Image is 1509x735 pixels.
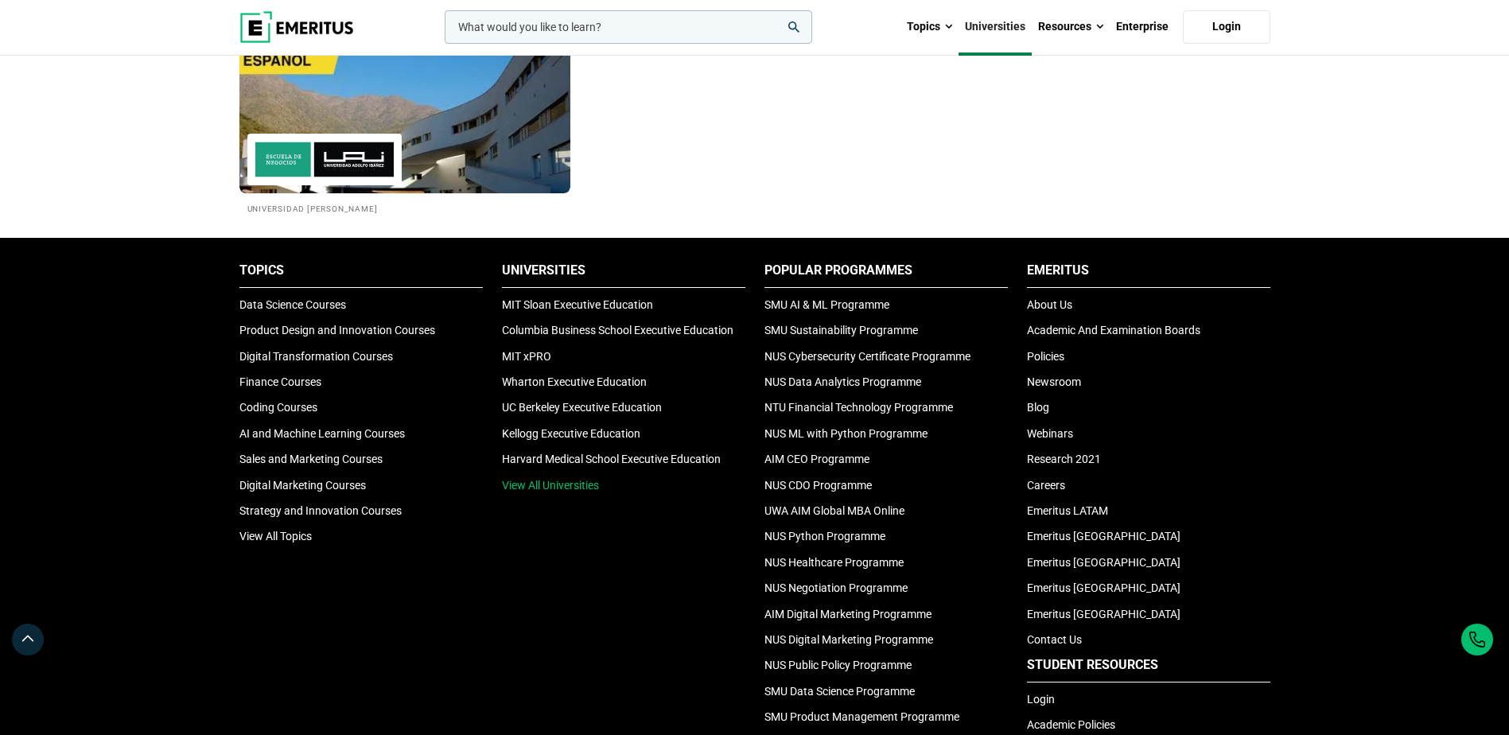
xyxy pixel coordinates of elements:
a: UWA AIM Global MBA Online [764,504,904,517]
h2: Universidad [PERSON_NAME] [247,201,562,215]
a: NUS CDO Programme [764,479,872,492]
a: Emeritus LATAM [1027,504,1108,517]
a: Policies [1027,350,1064,363]
a: SMU Sustainability Programme [764,324,918,336]
a: View All Topics [239,530,312,542]
a: SMU AI & ML Programme [764,298,889,311]
a: NUS Digital Marketing Programme [764,633,933,646]
a: Login [1183,10,1270,44]
input: woocommerce-product-search-field-0 [445,10,812,44]
a: Research 2021 [1027,453,1101,465]
a: Kellogg Executive Education [502,427,640,440]
a: Finance Courses [239,375,321,388]
a: UC Berkeley Executive Education [502,401,662,414]
a: NUS Cybersecurity Certificate Programme [764,350,970,363]
a: Coding Courses [239,401,317,414]
a: AIM Digital Marketing Programme [764,608,931,620]
a: Harvard Medical School Executive Education [502,453,721,465]
a: Sales and Marketing Courses [239,453,383,465]
a: NUS ML with Python Programme [764,427,928,440]
a: Contact Us [1027,633,1082,646]
a: NUS Public Policy Programme [764,659,912,671]
a: AIM CEO Programme [764,453,869,465]
a: SMU Product Management Programme [764,710,959,723]
a: Academic Policies [1027,718,1115,731]
a: Blog [1027,401,1049,414]
a: Strategy and Innovation Courses [239,504,402,517]
a: Product Design and Innovation Courses [239,324,435,336]
a: AI and Machine Learning Courses [239,427,405,440]
a: Emeritus [GEOGRAPHIC_DATA] [1027,608,1180,620]
a: NUS Negotiation Programme [764,581,908,594]
a: Wharton Executive Education [502,375,647,388]
a: About Us [1027,298,1072,311]
img: Universidad Adolfo Ibáñez [255,142,394,177]
a: NUS Data Analytics Programme [764,375,921,388]
a: Emeritus [GEOGRAPHIC_DATA] [1027,556,1180,569]
a: Universities We Work With Universidad Adolfo Ibáñez Universidad [PERSON_NAME] [239,34,570,215]
a: Webinars [1027,427,1073,440]
a: Newsroom [1027,375,1081,388]
a: MIT Sloan Executive Education [502,298,653,311]
a: NUS Healthcare Programme [764,556,904,569]
a: NUS Python Programme [764,530,885,542]
a: Columbia Business School Executive Education [502,324,733,336]
a: SMU Data Science Programme [764,685,915,698]
a: View All Universities [502,479,599,492]
a: Data Science Courses [239,298,346,311]
a: Emeritus [GEOGRAPHIC_DATA] [1027,530,1180,542]
a: Emeritus [GEOGRAPHIC_DATA] [1027,581,1180,594]
a: NTU Financial Technology Programme [764,401,953,414]
a: Digital Marketing Courses [239,479,366,492]
a: Login [1027,693,1055,706]
a: Academic And Examination Boards [1027,324,1200,336]
img: Universities We Work With [239,34,570,193]
a: Digital Transformation Courses [239,350,393,363]
a: MIT xPRO [502,350,551,363]
a: Careers [1027,479,1065,492]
